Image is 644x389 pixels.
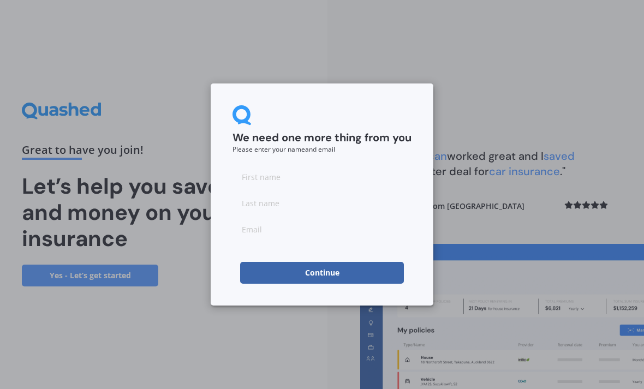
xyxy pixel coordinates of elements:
input: Last name [232,192,412,214]
input: First name [232,166,412,188]
h2: We need one more thing from you [232,131,412,145]
input: Email [232,218,412,240]
button: Continue [240,262,404,284]
small: Please enter your name and email [232,145,335,154]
